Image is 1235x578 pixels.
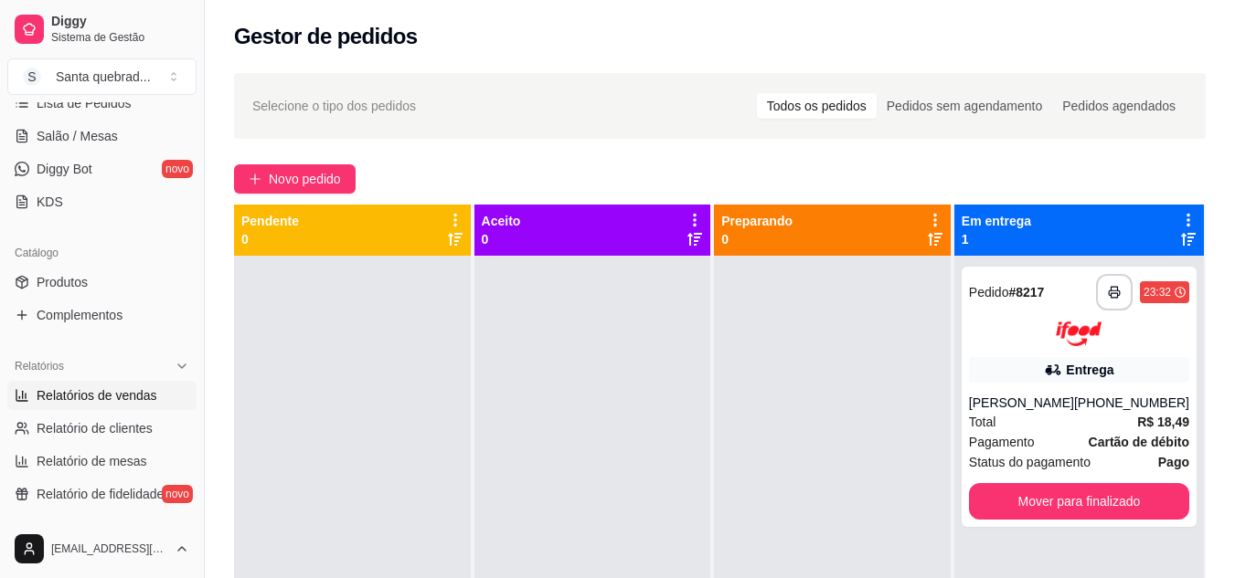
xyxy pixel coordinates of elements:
[969,483,1189,520] button: Mover para finalizado
[969,394,1074,412] div: [PERSON_NAME]
[15,359,64,373] span: Relatórios
[1144,285,1171,300] div: 23:32
[234,164,356,194] button: Novo pedido
[7,527,197,571] button: [EMAIL_ADDRESS][DOMAIN_NAME]
[7,300,197,330] a: Complementos
[7,268,197,297] a: Produtos
[37,160,92,178] span: Diggy Bot
[234,22,418,51] h2: Gestor de pedidos
[241,212,299,230] p: Pendente
[252,96,416,116] span: Selecione o tipo dos pedidos
[241,230,299,248] p: 0
[721,230,793,248] p: 0
[969,412,996,432] span: Total
[1056,321,1102,346] img: ifood
[7,447,197,476] a: Relatório de mesas
[877,93,1052,119] div: Pedidos sem agendamento
[721,212,793,230] p: Preparando
[962,212,1031,230] p: Em entrega
[1074,394,1189,412] div: [PHONE_NUMBER]
[7,187,197,216] a: KDS
[7,479,197,509] a: Relatório de fidelidadenovo
[23,68,41,86] span: S
[249,173,261,185] span: plus
[7,58,197,95] button: Select a team
[37,193,63,211] span: KDS
[7,154,197,184] a: Diggy Botnovo
[37,485,164,503] span: Relatório de fidelidade
[37,127,118,145] span: Salão / Mesas
[969,285,1009,300] span: Pedido
[969,452,1091,472] span: Status do pagamento
[962,230,1031,248] p: 1
[482,212,521,230] p: Aceito
[37,386,157,405] span: Relatórios de vendas
[37,273,88,291] span: Produtos
[37,452,147,470] span: Relatório de mesas
[757,93,877,119] div: Todos os pedidos
[269,169,341,189] span: Novo pedido
[37,419,153,437] span: Relatório de clientes
[1066,361,1113,379] div: Entrega
[7,89,197,118] a: Lista de Pedidos
[7,381,197,410] a: Relatórios de vendas
[1052,93,1186,119] div: Pedidos agendados
[1008,285,1044,300] strong: # 8217
[7,238,197,268] div: Catálogo
[7,7,197,51] a: DiggySistema de Gestão
[56,68,151,86] div: Santa quebrad ...
[51,30,189,45] span: Sistema de Gestão
[482,230,521,248] p: 0
[1137,415,1189,429] strong: R$ 18,49
[37,94,132,112] span: Lista de Pedidos
[37,306,122,324] span: Complementos
[969,432,1035,452] span: Pagamento
[7,121,197,151] a: Salão / Mesas
[7,414,197,443] a: Relatório de clientes
[1158,455,1189,469] strong: Pago
[1089,435,1189,449] strong: Cartão de débito
[51,541,167,556] span: [EMAIL_ADDRESS][DOMAIN_NAME]
[51,14,189,30] span: Diggy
